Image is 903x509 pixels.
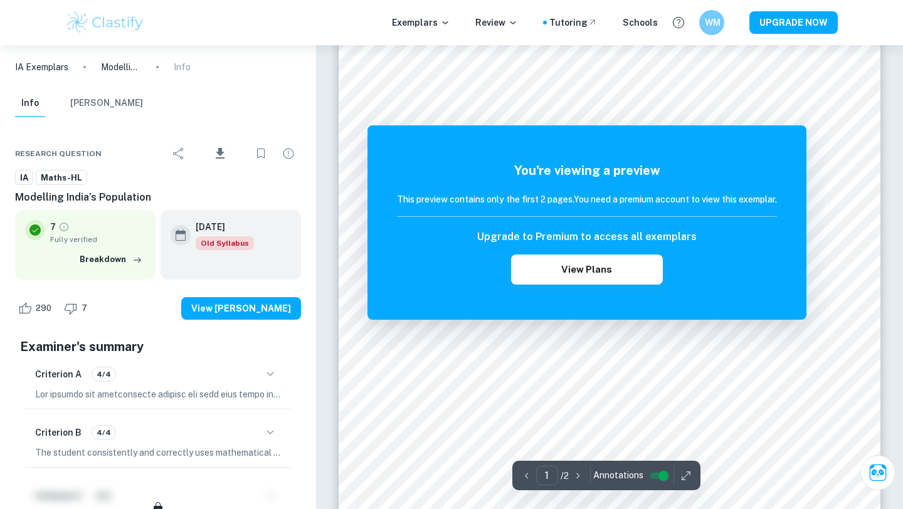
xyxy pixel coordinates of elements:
[511,255,663,285] button: View Plans
[15,60,68,74] a: IA Exemplars
[61,298,94,318] div: Dislike
[35,367,82,381] h6: Criterion A
[174,60,191,74] p: Info
[15,190,301,205] h6: Modelling India’s Population
[35,426,82,439] h6: Criterion B
[668,12,689,33] button: Help and Feedback
[35,446,281,459] p: The student consistently and correctly uses mathematical notation, symbols, and terminology. Key ...
[65,10,145,35] img: Clastify logo
[15,170,33,186] a: IA
[36,172,87,184] span: Maths-HL
[276,141,301,166] div: Report issue
[77,250,145,269] button: Breakdown
[196,220,244,234] h6: [DATE]
[70,90,143,117] button: [PERSON_NAME]
[860,455,895,490] button: Ask Clai
[196,236,254,250] span: Old Syllabus
[166,141,191,166] div: Share
[20,337,296,356] h5: Examiner's summary
[16,172,33,184] span: IA
[561,469,569,483] p: / 2
[623,16,658,29] a: Schools
[475,16,518,29] p: Review
[194,137,246,170] div: Download
[392,16,450,29] p: Exemplars
[15,298,58,318] div: Like
[699,10,724,35] button: WM
[397,192,777,206] h6: This preview contains only the first 2 pages. You need a premium account to view this exemplar.
[75,302,94,315] span: 7
[36,170,87,186] a: Maths-HL
[549,16,598,29] a: Tutoring
[15,90,45,117] button: Info
[593,469,643,482] span: Annotations
[196,236,254,250] div: Although this IA is written for the old math syllabus (last exam in November 2020), the current I...
[477,229,697,244] h6: Upgrade to Premium to access all exemplars
[101,60,141,74] p: Modelling India’s Population
[181,297,301,320] button: View [PERSON_NAME]
[50,220,56,234] p: 7
[15,148,102,159] span: Research question
[35,387,281,401] p: Lor ipsumdo sit ametconsecte adipisc eli sedd eius tempo incididu, utlaboree do magnaaliquae, adm...
[749,11,838,34] button: UPGRADE NOW
[29,302,58,315] span: 290
[397,161,777,180] h5: You're viewing a preview
[50,234,145,245] span: Fully verified
[705,16,719,29] h6: WM
[92,369,115,380] span: 4/4
[92,427,115,438] span: 4/4
[58,221,70,233] a: Grade fully verified
[248,141,273,166] div: Bookmark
